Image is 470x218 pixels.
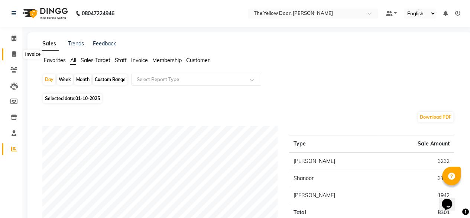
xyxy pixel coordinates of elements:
div: Week [57,74,73,85]
b: 08047224946 [82,3,114,24]
div: Custom Range [93,74,127,85]
span: All [70,57,76,64]
div: Invoice [23,50,42,59]
span: Membership [152,57,182,64]
iframe: chat widget [439,188,463,211]
a: Sales [39,37,59,51]
td: 1942 [380,187,454,204]
button: Download PDF [418,112,453,122]
div: Month [74,74,91,85]
a: Feedback [93,40,116,47]
span: Favorites [44,57,66,64]
a: Trends [68,40,84,47]
td: [PERSON_NAME] [289,153,380,170]
th: Sale Amount [380,135,454,153]
span: Sales Target [81,57,110,64]
th: Type [289,135,380,153]
span: 01-10-2025 [75,96,100,101]
td: [PERSON_NAME] [289,187,380,204]
img: logo [19,3,70,24]
td: 3232 [380,153,454,170]
td: 3127 [380,170,454,187]
span: Customer [186,57,210,64]
span: Selected date: [43,94,102,103]
span: Invoice [131,57,148,64]
td: Shanoor [289,170,380,187]
div: Day [43,74,55,85]
span: Staff [115,57,127,64]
